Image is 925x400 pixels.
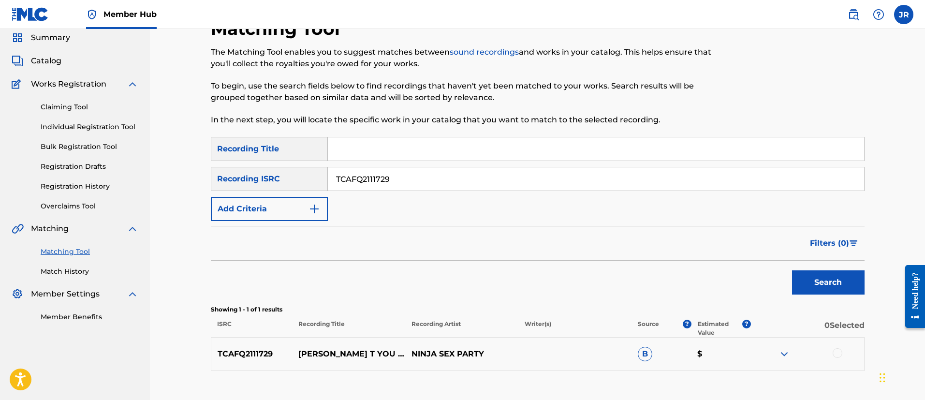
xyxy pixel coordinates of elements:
[31,223,69,235] span: Matching
[751,320,864,337] p: 0 Selected
[41,312,138,322] a: Member Benefits
[12,32,70,44] a: SummarySummary
[308,203,320,215] img: 9d2ae6d4665cec9f34b9.svg
[792,270,865,295] button: Search
[691,348,751,360] p: $
[211,137,865,299] form: Search Form
[848,9,859,20] img: search
[211,197,328,221] button: Add Criteria
[405,348,518,360] p: NINJA SEX PARTY
[873,9,884,20] img: help
[31,288,100,300] span: Member Settings
[778,348,790,360] img: expand
[12,55,23,67] img: Catalog
[31,55,61,67] span: Catalog
[41,142,138,152] a: Bulk Registration Tool
[211,80,714,104] p: To begin, use the search fields below to find recordings that haven't yet been matched to your wo...
[127,78,138,90] img: expand
[31,32,70,44] span: Summary
[742,320,751,328] span: ?
[211,46,714,70] p: The Matching Tool enables you to suggest matches between and works in your catalog. This helps en...
[211,114,714,126] p: In the next step, you will locate the specific work in your catalog that you want to match to the...
[877,354,925,400] div: Widget de chat
[211,348,293,360] p: TCAFQ2111729
[127,223,138,235] img: expand
[405,320,518,337] p: Recording Artist
[12,78,24,90] img: Works Registration
[292,320,405,337] p: Recording Title
[518,320,631,337] p: Writer(s)
[41,247,138,257] a: Matching Tool
[292,348,405,360] p: [PERSON_NAME] T YOU KNOW
[804,231,865,255] button: Filters (0)
[41,162,138,172] a: Registration Drafts
[12,55,61,67] a: CatalogCatalog
[41,102,138,112] a: Claiming Tool
[880,363,885,392] div: Arrastrar
[86,9,98,20] img: Top Rightsholder
[41,267,138,277] a: Match History
[898,257,925,335] iframe: Resource Center
[894,5,913,24] div: User Menu
[12,288,23,300] img: Member Settings
[810,237,849,249] span: Filters ( 0 )
[31,78,106,90] span: Works Registration
[12,223,24,235] img: Matching
[450,47,519,57] a: sound recordings
[869,5,888,24] div: Help
[638,347,652,361] span: B
[12,7,49,21] img: MLC Logo
[127,288,138,300] img: expand
[41,181,138,192] a: Registration History
[211,305,865,314] p: Showing 1 - 1 of 1 results
[698,320,742,337] p: Estimated Value
[41,122,138,132] a: Individual Registration Tool
[850,240,858,246] img: filter
[103,9,157,20] span: Member Hub
[877,354,925,400] iframe: Chat Widget
[638,320,659,337] p: Source
[211,320,292,337] p: ISRC
[683,320,691,328] span: ?
[12,32,23,44] img: Summary
[844,5,863,24] a: Public Search
[41,201,138,211] a: Overclaims Tool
